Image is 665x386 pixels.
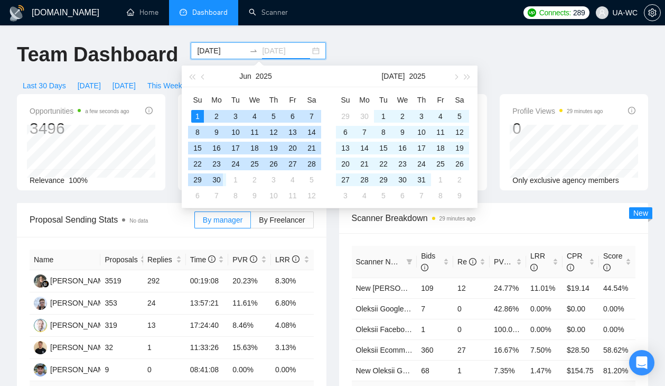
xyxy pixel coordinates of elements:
[203,216,242,224] span: By manager
[8,5,25,22] img: logo
[229,158,242,170] div: 24
[339,158,352,170] div: 20
[248,173,261,186] div: 2
[143,292,186,315] td: 24
[143,270,186,292] td: 292
[415,142,428,154] div: 17
[207,108,226,124] td: 2025-06-02
[267,173,280,186] div: 3
[358,110,371,123] div: 30
[358,173,371,186] div: 28
[305,158,318,170] div: 28
[393,156,412,172] td: 2025-07-23
[336,124,355,140] td: 2025-07-06
[264,172,283,188] td: 2025-07-03
[100,292,143,315] td: 353
[271,292,314,315] td: 6.80%
[599,298,635,319] td: 0.00%
[305,189,318,202] div: 12
[417,298,453,319] td: 7
[226,188,245,204] td: 2025-07-08
[305,126,318,139] div: 14
[42,280,49,288] img: gigradar-bm.png
[358,158,371,170] div: 21
[431,91,450,108] th: Fr
[267,189,280,202] div: 10
[644,8,661,17] a: setting
[393,172,412,188] td: 2025-07-30
[302,91,321,108] th: Sa
[629,350,654,375] div: Open Intercom Messenger
[264,188,283,204] td: 2025-07-10
[356,366,625,375] a: New Oleksii Google Ads Ecomm - [GEOGRAPHIC_DATA]|[GEOGRAPHIC_DATA]
[302,108,321,124] td: 2025-06-07
[275,255,299,264] span: LRR
[210,142,223,154] div: 16
[262,45,310,57] input: End date
[628,107,635,114] span: info-circle
[377,142,390,154] div: 15
[267,142,280,154] div: 19
[267,110,280,123] div: 5
[415,189,428,202] div: 7
[633,209,648,217] span: New
[377,126,390,139] div: 8
[197,45,245,57] input: Start date
[644,4,661,21] button: setting
[644,8,660,17] span: setting
[355,140,374,156] td: 2025-07-14
[453,142,466,154] div: 19
[563,298,599,319] td: $0.00
[34,363,47,376] img: SS
[248,189,261,202] div: 9
[34,365,111,373] a: SS[PERSON_NAME]
[396,142,409,154] div: 16
[434,142,447,154] div: 18
[286,110,299,123] div: 6
[393,91,412,108] th: We
[431,124,450,140] td: 2025-07-11
[283,108,302,124] td: 2025-06-06
[226,91,245,108] th: Tu
[339,189,352,202] div: 3
[358,126,371,139] div: 7
[598,9,606,16] span: user
[264,124,283,140] td: 2025-06-12
[245,91,264,108] th: We
[188,91,207,108] th: Su
[188,124,207,140] td: 2025-06-08
[34,276,111,284] a: LK[PERSON_NAME]
[248,142,261,154] div: 18
[283,156,302,172] td: 2025-06-27
[248,110,261,123] div: 4
[191,173,204,186] div: 29
[256,66,272,87] button: 2025
[336,156,355,172] td: 2025-07-20
[539,7,571,19] span: Connects:
[453,298,490,319] td: 0
[145,107,153,114] span: info-circle
[188,188,207,204] td: 2025-07-06
[374,188,393,204] td: 2025-08-05
[374,172,393,188] td: 2025-07-29
[450,108,469,124] td: 2025-07-05
[396,173,409,186] div: 30
[286,189,299,202] div: 11
[417,278,453,298] td: 109
[250,255,257,263] span: info-circle
[415,126,428,139] div: 10
[512,105,603,117] span: Profile Views
[34,274,47,288] img: LK
[393,140,412,156] td: 2025-07-16
[210,189,223,202] div: 7
[30,213,194,226] span: Proposal Sending Stats
[450,172,469,188] td: 2025-08-02
[434,189,447,202] div: 8
[207,156,226,172] td: 2025-06-23
[406,259,413,265] span: filter
[191,158,204,170] div: 22
[191,142,204,154] div: 15
[352,212,636,225] span: Scanner Breakdown
[374,91,393,108] th: Tu
[374,140,393,156] td: 2025-07-15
